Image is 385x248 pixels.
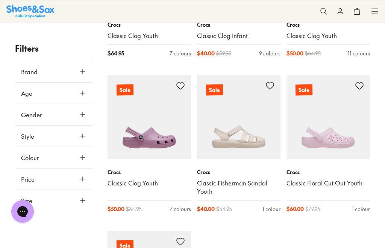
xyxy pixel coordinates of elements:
p: Crocs [286,21,370,29]
span: $ 59.95 [216,49,231,57]
a: Sale [108,75,191,159]
button: Age [15,83,92,104]
p: Crocs [286,168,370,176]
a: Classic Clog Infant [197,32,280,40]
p: Crocs [197,21,280,29]
div: 9 colours [259,49,280,57]
p: Filters [15,42,92,55]
p: Crocs [108,21,191,29]
span: $ 50.00 [108,205,124,213]
button: Price [15,168,92,190]
button: Colour [15,147,92,168]
div: 11 colours [348,49,370,57]
a: Sale [197,75,280,159]
span: $ 64.95 [305,49,321,57]
iframe: Gorgias live chat messenger [8,197,38,225]
span: $ 54.95 [216,205,232,213]
span: $ 79.95 [305,205,320,213]
span: Style [21,132,34,141]
div: 7 colours [170,49,191,57]
a: Classic Clog Youth [108,32,191,40]
button: Gender [15,104,92,125]
p: Sale [296,84,312,96]
span: $ 40.00 [197,205,215,213]
div: 1 colour [352,205,370,213]
span: Price [21,175,35,184]
span: Colour [21,153,39,162]
p: Sale [117,84,133,96]
button: Size [15,190,92,211]
span: $ 40.00 [197,49,215,57]
span: Size [21,196,32,205]
a: Classic Clog Youth [108,179,191,187]
a: Classic Floral Cut Out Youth [286,179,370,187]
button: Brand [15,61,92,82]
span: Age [21,89,32,98]
a: Classic Fisherman Sandal Youth [197,179,280,196]
a: Shoes & Sox [6,5,55,18]
span: $ 50.00 [286,49,303,57]
a: Sale [286,75,370,159]
span: $ 60.00 [286,205,304,213]
span: Gender [21,110,42,119]
span: Brand [21,67,38,76]
div: 1 colour [262,205,280,213]
p: Crocs [108,168,191,176]
div: 7 colours [170,205,191,213]
img: SNS_Logo_Responsive.svg [6,5,55,18]
p: Sale [206,84,223,96]
span: $ 64.95 [108,49,124,57]
span: $ 64.95 [126,205,142,213]
p: Crocs [197,168,280,176]
button: Style [15,126,92,147]
a: Classic Clog Youth [286,32,370,40]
